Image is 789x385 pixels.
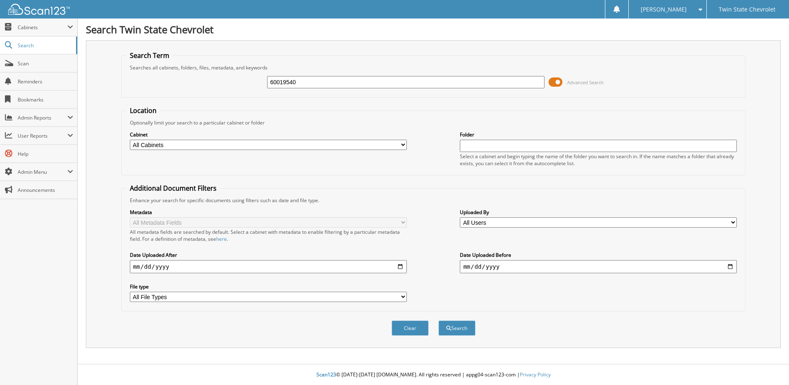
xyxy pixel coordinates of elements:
[460,209,737,216] label: Uploaded By
[126,51,173,60] legend: Search Term
[460,131,737,138] label: Folder
[126,64,741,71] div: Searches all cabinets, folders, files, metadata, and keywords
[130,228,407,242] div: All metadata fields are searched by default. Select a cabinet with metadata to enable filtering b...
[130,209,407,216] label: Metadata
[18,42,72,49] span: Search
[130,283,407,290] label: File type
[460,153,737,167] div: Select a cabinet and begin typing the name of the folder you want to search in. If the name match...
[567,79,604,85] span: Advanced Search
[18,132,67,139] span: User Reports
[460,251,737,258] label: Date Uploaded Before
[126,184,221,193] legend: Additional Document Filters
[130,251,407,258] label: Date Uploaded After
[126,106,161,115] legend: Location
[18,168,67,175] span: Admin Menu
[18,150,73,157] span: Help
[719,7,775,12] span: Twin State Chevrolet
[130,260,407,273] input: start
[216,235,227,242] a: here
[18,60,73,67] span: Scan
[18,78,73,85] span: Reminders
[86,23,781,36] h1: Search Twin State Chevrolet
[18,114,67,121] span: Admin Reports
[641,7,687,12] span: [PERSON_NAME]
[8,4,70,15] img: scan123-logo-white.svg
[438,320,475,336] button: Search
[18,96,73,103] span: Bookmarks
[748,346,789,385] iframe: Chat Widget
[460,260,737,273] input: end
[130,131,407,138] label: Cabinet
[126,197,741,204] div: Enhance your search for specific documents using filters such as date and file type.
[316,371,336,378] span: Scan123
[18,187,73,194] span: Announcements
[392,320,429,336] button: Clear
[520,371,551,378] a: Privacy Policy
[18,24,67,31] span: Cabinets
[126,119,741,126] div: Optionally limit your search to a particular cabinet or folder
[78,365,789,385] div: © [DATE]-[DATE] [DOMAIN_NAME]. All rights reserved | appg04-scan123-com |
